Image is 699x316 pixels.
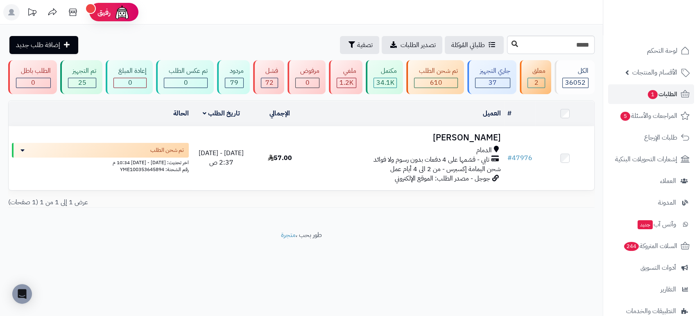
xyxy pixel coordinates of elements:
span: رقم الشحنة: YME100353645894 [120,166,189,173]
span: 0 [183,78,188,88]
span: التقارير [661,284,676,295]
div: الكل [562,66,588,76]
div: فشل [261,66,278,76]
div: تم شحن الطلب [414,66,458,76]
a: طلباتي المُوكلة [445,36,504,54]
a: ملغي 1.2K [327,60,364,94]
a: الطلبات1 [608,84,694,104]
a: إعادة المبلغ 0 [104,60,154,94]
a: فشل 72 [251,60,286,94]
a: المدونة [608,193,694,212]
span: 36052 [565,78,586,88]
h3: [PERSON_NAME] [312,133,501,142]
span: وآتس آب [637,219,676,230]
span: إضافة طلب جديد [16,40,60,50]
span: المدونة [658,197,676,208]
span: 0 [31,78,35,88]
span: 1 [648,90,658,99]
a: العملاء [608,171,694,191]
a: مكتمل 34.1K [364,60,405,94]
span: طلبات الإرجاع [644,132,677,143]
a: متجرة [281,230,296,240]
div: معلق [527,66,545,76]
a: تم التجهيز 25 [59,60,104,94]
div: 34068 [374,78,397,88]
span: 244 [624,242,639,251]
a: أدوات التسويق [608,258,694,278]
span: العملاء [660,175,676,187]
a: مردود 79 [215,60,251,94]
div: 0 [296,78,319,88]
a: الطلب باطل 0 [7,60,59,94]
div: 0 [16,78,50,88]
a: المراجعات والأسئلة5 [608,106,694,126]
div: 1159 [337,78,356,88]
a: تحديثات المنصة [22,4,42,23]
a: العميل [483,108,501,118]
div: 37 [475,78,510,88]
span: 1.2K [339,78,353,88]
span: طلباتي المُوكلة [451,40,485,50]
span: السلات المتروكة [623,240,677,252]
span: تصفية [357,40,373,50]
span: [DATE] - [DATE] 2:37 ص [199,148,244,167]
a: تصدير الطلبات [382,36,442,54]
a: # [507,108,511,118]
div: 0 [164,78,207,88]
div: الطلب باطل [16,66,51,76]
span: 25 [78,78,86,88]
span: 79 [230,78,238,88]
div: 72 [261,78,278,88]
div: مرفوض [295,66,319,76]
span: 34.1K [376,78,394,88]
div: Open Intercom Messenger [12,284,32,304]
span: الطلبات [647,88,677,100]
span: 0 [305,78,310,88]
div: 0 [114,78,146,88]
a: طلبات الإرجاع [608,128,694,147]
div: تم التجهيز [68,66,97,76]
div: مردود [225,66,244,76]
a: مرفوض 0 [286,60,327,94]
a: معلق 2 [518,60,553,94]
a: التقارير [608,280,694,299]
span: 37 [489,78,497,88]
div: مكتمل [373,66,397,76]
span: شحن اليمامة إكسبرس - من 2 الى 4 أيام عمل [390,164,501,174]
a: تم شحن الطلب 610 [405,60,466,94]
a: تم عكس الطلب 0 [154,60,215,94]
div: 610 [414,78,457,88]
a: الحالة [173,108,189,118]
div: 2 [528,78,545,88]
span: أدوات التسويق [640,262,676,273]
a: إضافة طلب جديد [9,36,78,54]
span: رفيق [97,7,111,17]
span: 5 [620,112,630,121]
span: تصدير الطلبات [400,40,436,50]
span: إشعارات التحويلات البنكية [615,153,677,165]
a: لوحة التحكم [608,41,694,61]
div: 25 [68,78,96,88]
span: # [507,153,512,163]
span: 0 [128,78,132,88]
span: تابي - قسّمها على 4 دفعات بدون رسوم ولا فوائد [373,155,489,165]
a: الكل36052 [553,60,596,94]
span: الأقسام والمنتجات [632,67,677,78]
img: logo-2.png [643,23,691,40]
span: جديد [638,220,653,229]
div: 79 [225,78,243,88]
a: جاري التجهيز 37 [466,60,518,94]
a: وآتس آبجديد [608,214,694,234]
a: تاريخ الطلب [203,108,240,118]
a: #47976 [507,153,532,163]
span: لوحة التحكم [647,45,677,56]
button: تصفية [340,36,379,54]
div: اخر تحديث: [DATE] - [DATE] 10:34 م [12,158,189,166]
a: الإجمالي [269,108,290,118]
a: إشعارات التحويلات البنكية [608,149,694,169]
div: إعادة المبلغ [113,66,147,76]
span: جوجل - مصدر الطلب: الموقع الإلكتروني [395,174,490,183]
span: المراجعات والأسئلة [620,110,677,122]
div: عرض 1 إلى 1 من 1 (1 صفحات) [2,198,301,207]
span: 57.00 [268,153,292,163]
